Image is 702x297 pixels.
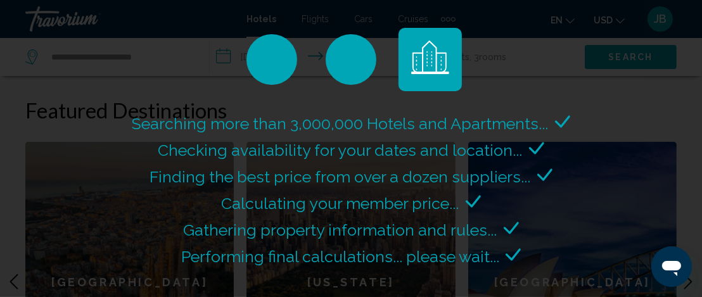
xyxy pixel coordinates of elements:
[651,246,692,287] iframe: Button to launch messaging window
[150,167,531,186] span: Finding the best price from over a dozen suppliers...
[132,114,549,133] span: Searching more than 3,000,000 Hotels and Apartments...
[181,247,499,266] span: Performing final calculations... please wait...
[222,194,459,213] span: Calculating your member price...
[184,220,497,239] span: Gathering property information and rules...
[158,141,523,160] span: Checking availability for your dates and location...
